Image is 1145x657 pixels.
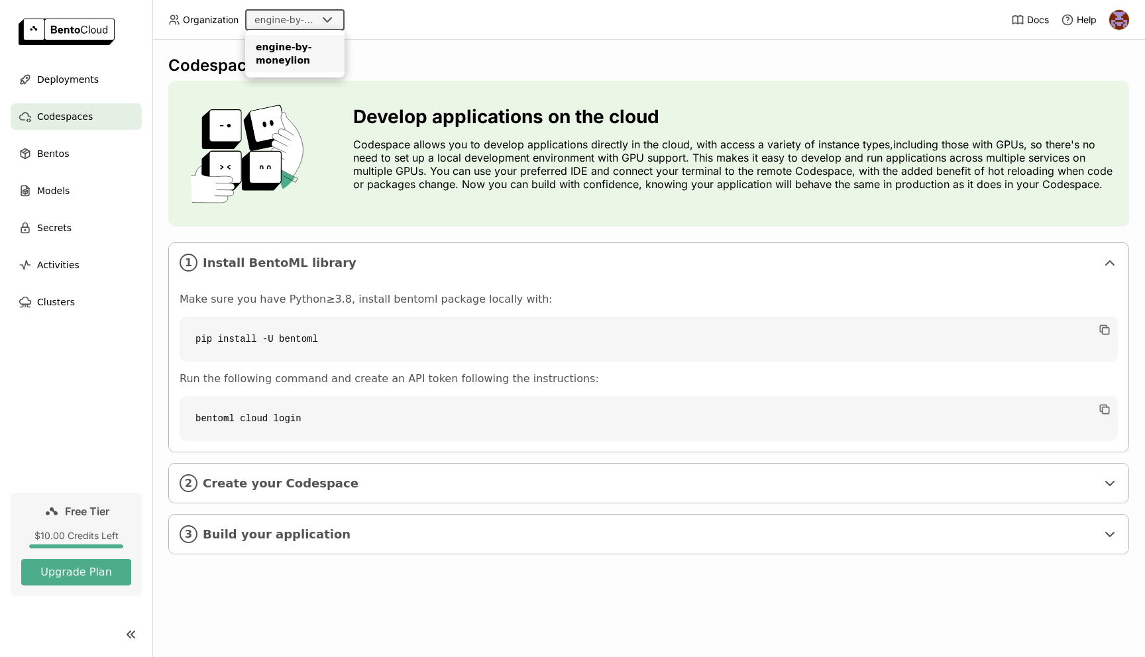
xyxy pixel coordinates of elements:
[183,14,239,26] span: Organization
[353,106,1118,127] h3: Develop applications on the cloud
[180,372,1118,385] p: Run the following command and create an API token following the instructions:
[169,515,1128,554] div: 3Build your application
[11,493,142,596] a: Free Tier$10.00 Credits LeftUpgrade Plan
[21,559,131,585] button: Upgrade Plan
[11,177,142,204] a: Models
[180,317,1118,362] code: pip install -U bentoml
[37,294,75,310] span: Clusters
[180,396,1118,441] code: bentoml cloud login
[11,140,142,167] a: Bentos
[353,138,1118,191] p: Codespace allows you to develop applications directly in the cloud, with access a variety of inst...
[256,40,334,67] div: engine-by-moneylion
[37,257,80,273] span: Activities
[169,464,1128,503] div: 2Create your Codespace
[203,527,1097,542] span: Build your application
[1027,14,1049,26] span: Docs
[168,56,1129,76] div: Codespaces
[180,474,197,492] i: 2
[180,254,197,272] i: 1
[169,243,1128,282] div: 1Install BentoML library
[11,252,142,278] a: Activities
[65,505,109,518] span: Free Tier
[1061,13,1097,26] div: Help
[1011,13,1049,26] a: Docs
[37,183,70,199] span: Models
[37,72,99,87] span: Deployments
[1109,10,1129,30] img: Martin Fejka
[37,220,72,236] span: Secrets
[203,476,1097,491] span: Create your Codespace
[1077,14,1097,26] span: Help
[11,215,142,241] a: Secrets
[254,13,317,26] div: engine-by-moneylion
[19,19,115,45] img: logo
[11,103,142,130] a: Codespaces
[203,256,1097,270] span: Install BentoML library
[318,14,319,27] input: Selected engine-by-moneylion.
[180,525,197,543] i: 3
[11,66,142,93] a: Deployments
[245,30,345,77] ul: Menu
[21,530,131,542] div: $10.00 Credits Left
[37,146,69,162] span: Bentos
[180,293,1118,306] p: Make sure you have Python≥3.8, install bentoml package locally with:
[11,289,142,315] a: Clusters
[179,104,321,203] img: cover onboarding
[37,109,93,125] span: Codespaces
